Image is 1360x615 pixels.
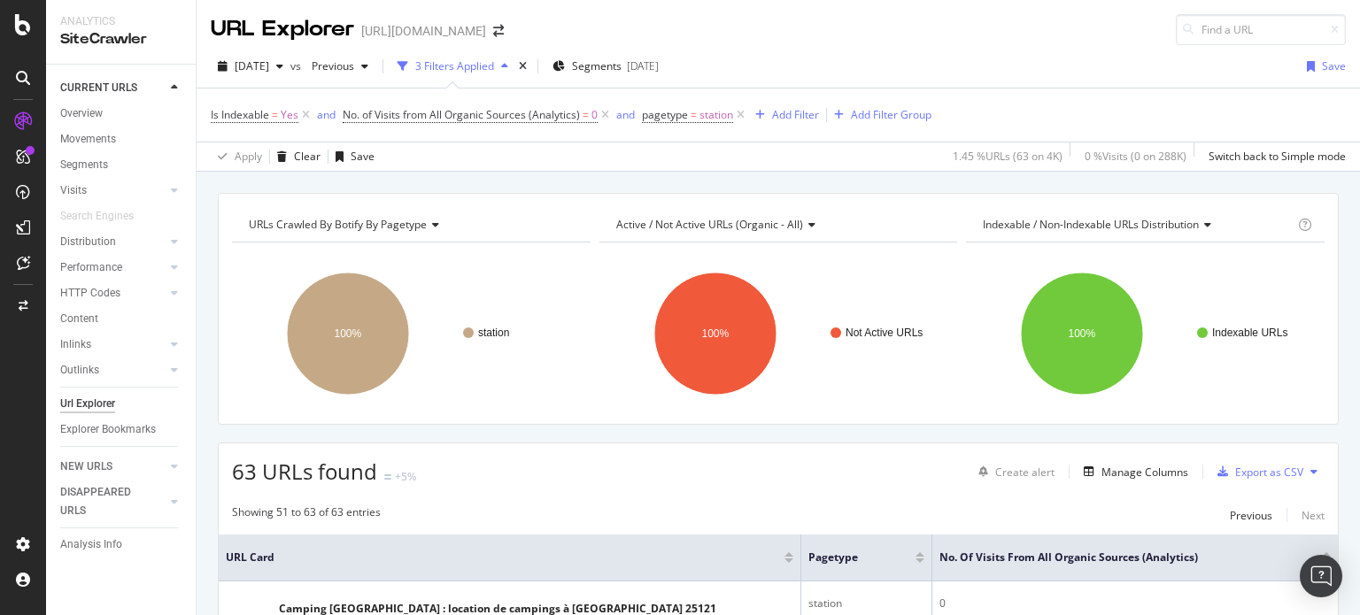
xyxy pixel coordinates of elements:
[249,217,427,232] span: URLs Crawled By Botify By pagetype
[1230,508,1272,523] div: Previous
[572,58,622,73] span: Segments
[701,327,729,340] text: 100%
[1202,142,1346,171] button: Switch back to Simple mode
[851,107,931,122] div: Add Filter Group
[1069,327,1096,340] text: 100%
[60,181,87,200] div: Visits
[60,535,122,554] div: Analysis Info
[808,596,925,611] div: station
[627,58,659,73] div: [DATE]
[60,14,182,29] div: Analytics
[616,106,635,123] button: and
[281,103,298,127] span: Yes
[317,107,336,122] div: and
[384,474,391,480] img: Equal
[1300,52,1346,81] button: Save
[290,58,305,73] span: vs
[1176,14,1346,45] input: Find a URL
[232,457,377,486] span: 63 URLs found
[60,79,166,97] a: CURRENT URLS
[60,535,183,554] a: Analysis Info
[235,149,262,164] div: Apply
[1077,461,1188,482] button: Manage Columns
[211,107,269,122] span: Is Indexable
[1210,457,1303,486] button: Export as CSV
[60,335,91,354] div: Inlinks
[60,233,116,251] div: Distribution
[966,257,1320,411] svg: A chart.
[1235,465,1303,480] div: Export as CSV
[515,58,530,75] div: times
[60,361,166,380] a: Outlinks
[60,310,183,328] a: Content
[343,107,580,122] span: No. of Visits from All Organic Sources (Analytics)
[245,211,575,239] h4: URLs Crawled By Botify By pagetype
[939,596,1331,611] div: 0
[390,52,515,81] button: 3 Filters Applied
[616,217,803,232] span: Active / Not Active URLs (organic - all)
[691,107,697,122] span: =
[1300,555,1342,597] div: Open Intercom Messenger
[599,257,954,411] svg: A chart.
[415,58,494,73] div: 3 Filters Applied
[642,107,688,122] span: pagetype
[995,465,1055,480] div: Create alert
[60,258,166,277] a: Performance
[60,79,137,97] div: CURRENT URLS
[60,284,120,303] div: HTTP Codes
[613,211,942,239] h4: Active / Not Active URLs
[317,106,336,123] button: and
[60,284,166,303] a: HTTP Codes
[939,550,1295,565] span: No. of Visits from All Organic Sources (Analytics)
[226,550,780,565] span: URL Card
[328,142,375,171] button: Save
[60,233,166,251] a: Distribution
[1209,149,1346,164] div: Switch back to Simple mode
[60,420,183,439] a: Explorer Bookmarks
[699,103,733,127] span: station
[211,52,290,81] button: [DATE]
[351,149,375,164] div: Save
[60,457,166,476] a: NEW URLS
[983,217,1199,232] span: Indexable / Non-Indexable URLs distribution
[211,14,354,44] div: URL Explorer
[772,107,819,122] div: Add Filter
[232,257,586,411] svg: A chart.
[60,483,150,520] div: DISAPPEARED URLS
[60,181,166,200] a: Visits
[827,104,931,126] button: Add Filter Group
[60,335,166,354] a: Inlinks
[305,52,375,81] button: Previous
[60,207,151,226] a: Search Engines
[305,58,354,73] span: Previous
[808,550,890,565] span: pagetype
[591,103,598,127] span: 0
[583,107,589,122] span: =
[60,395,183,413] a: Url Explorer
[60,29,182,50] div: SiteCrawler
[60,395,115,413] div: Url Explorer
[235,58,269,73] span: 2025 Sep. 9th
[294,149,321,164] div: Clear
[1302,508,1325,523] div: Next
[1302,504,1325,526] button: Next
[60,156,108,174] div: Segments
[971,457,1055,486] button: Create alert
[1101,465,1188,480] div: Manage Columns
[846,327,923,339] text: Not Active URLs
[953,149,1062,164] div: 1.45 % URLs ( 63 on 4K )
[60,483,166,520] a: DISAPPEARED URLS
[232,504,381,526] div: Showing 51 to 63 of 63 entries
[1085,149,1186,164] div: 0 % Visits ( 0 on 288K )
[60,104,103,123] div: Overview
[361,22,486,40] div: [URL][DOMAIN_NAME]
[616,107,635,122] div: and
[60,156,183,174] a: Segments
[545,52,666,81] button: Segments[DATE]
[211,142,262,171] button: Apply
[60,420,156,439] div: Explorer Bookmarks
[60,457,112,476] div: NEW URLS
